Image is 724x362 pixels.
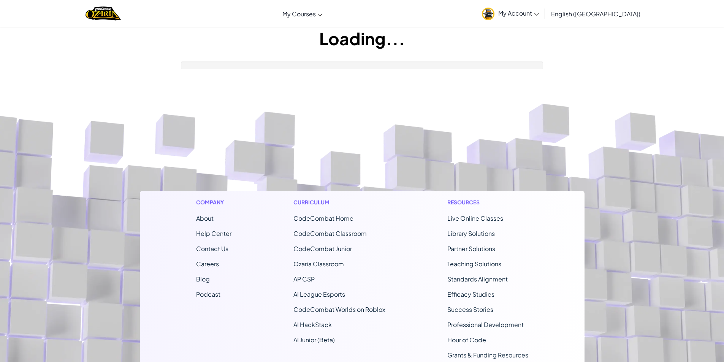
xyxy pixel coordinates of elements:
[293,305,385,313] a: CodeCombat Worlds on Roblox
[447,229,495,237] a: Library Solutions
[293,198,385,206] h1: Curriculum
[196,198,231,206] h1: Company
[447,290,494,298] a: Efficacy Studies
[482,8,494,20] img: avatar
[293,229,367,237] a: CodeCombat Classroom
[498,9,539,17] span: My Account
[196,229,231,237] a: Help Center
[447,336,486,344] a: Hour of Code
[279,3,326,24] a: My Courses
[293,214,353,222] span: CodeCombat Home
[196,214,214,222] a: About
[196,245,228,253] span: Contact Us
[293,275,315,283] a: AP CSP
[478,2,543,25] a: My Account
[196,290,220,298] a: Podcast
[447,245,495,253] a: Partner Solutions
[293,260,344,268] a: Ozaria Classroom
[196,275,210,283] a: Blog
[447,321,524,329] a: Professional Development
[293,290,345,298] a: AI League Esports
[293,245,352,253] a: CodeCombat Junior
[86,6,121,21] img: Home
[447,351,528,359] a: Grants & Funding Resources
[196,260,219,268] a: Careers
[547,3,644,24] a: English ([GEOGRAPHIC_DATA])
[447,305,493,313] a: Success Stories
[447,198,528,206] h1: Resources
[293,336,335,344] a: AI Junior (Beta)
[293,321,332,329] a: AI HackStack
[447,260,501,268] a: Teaching Solutions
[282,10,316,18] span: My Courses
[447,214,503,222] a: Live Online Classes
[551,10,640,18] span: English ([GEOGRAPHIC_DATA])
[86,6,121,21] a: Ozaria by CodeCombat logo
[447,275,508,283] a: Standards Alignment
